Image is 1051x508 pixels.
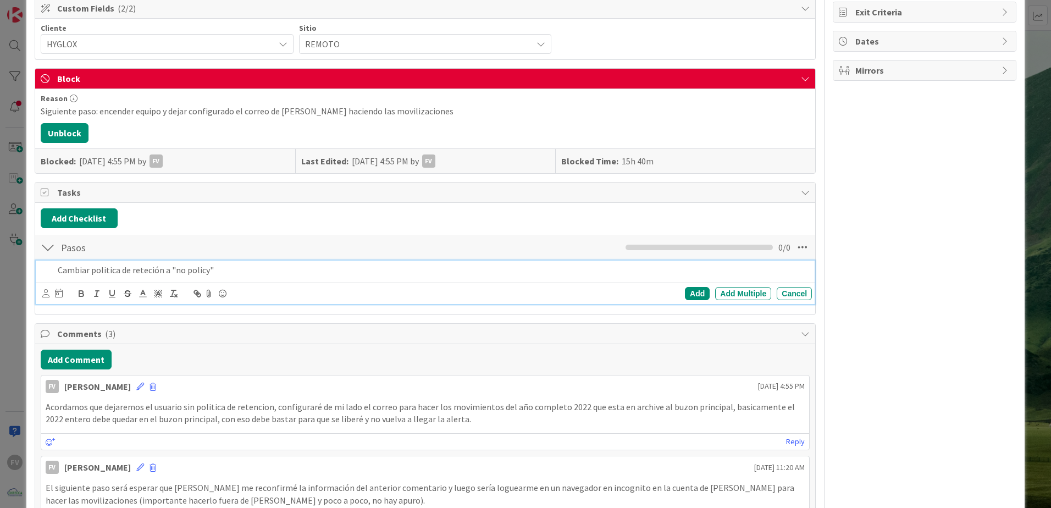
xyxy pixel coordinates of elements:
p: Acordamos que dejaremos el usuario sin politica de retencion, configuraré de mi lado el correo pa... [46,401,805,426]
div: Sitio [299,24,552,32]
span: Mirrors [855,64,996,77]
div: Add [685,287,710,300]
span: REMOTO [305,36,527,52]
div: FV [422,154,435,168]
span: Dates [855,35,996,48]
div: Cliente [41,24,294,32]
div: Add Multiple [715,287,771,300]
button: Unblock [41,123,88,143]
button: Add Comment [41,350,112,369]
span: Custom Fields [57,2,795,15]
div: [DATE] 4:55 PM by [79,154,163,168]
b: Blocked: [41,154,76,168]
span: Exit Criteria [855,5,996,19]
a: Reply [786,435,805,449]
p: El siguiente paso será esperar que [PERSON_NAME] me reconfirmé la información del anterior coment... [46,482,805,506]
span: [DATE] 11:20 AM [754,462,805,473]
div: FV [46,380,59,393]
div: [PERSON_NAME] [64,461,131,474]
span: ( 3 ) [105,328,115,339]
span: Reason [41,95,68,102]
span: Tasks [57,186,795,199]
div: [DATE] 4:55 PM by [352,154,435,168]
div: FV [150,154,163,168]
span: 0 / 0 [778,241,790,254]
span: [DATE] 4:55 PM [758,380,805,392]
span: HYGLOX [47,36,269,52]
input: Add Checklist... [57,238,305,257]
button: Add Checklist [41,208,118,228]
span: ( 2/2 ) [118,3,136,14]
div: FV [46,461,59,474]
div: Cancel [777,287,812,300]
div: Siguiente paso: encender equipo y dejar configurado el correo de [PERSON_NAME] haciendo las movil... [41,104,810,118]
div: 15h 40m [622,154,654,168]
span: Block [57,72,795,85]
div: [PERSON_NAME] [64,380,131,393]
p: Cambiar politica de reteción a "no policy" [58,264,807,277]
span: Comments [57,327,795,340]
b: Blocked Time: [561,154,618,168]
b: Last Edited: [301,154,349,168]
